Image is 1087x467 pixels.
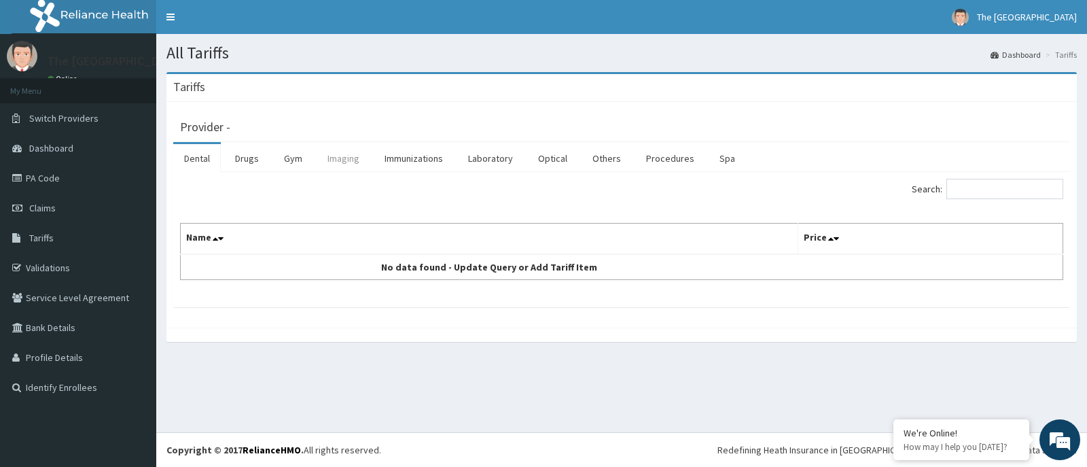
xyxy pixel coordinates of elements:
span: Dashboard [29,142,73,154]
span: Claims [29,202,56,214]
span: The [GEOGRAPHIC_DATA] [977,11,1077,23]
li: Tariffs [1042,49,1077,60]
footer: All rights reserved. [156,432,1087,467]
input: Search: [946,179,1063,199]
a: RelianceHMO [243,444,301,456]
a: Optical [527,144,578,173]
a: Others [582,144,632,173]
h1: All Tariffs [166,44,1077,62]
a: Drugs [224,144,270,173]
a: Online [48,74,80,84]
a: Procedures [635,144,705,173]
a: Dental [173,144,221,173]
div: We're Online! [904,427,1019,439]
span: Switch Providers [29,112,99,124]
div: Redefining Heath Insurance in [GEOGRAPHIC_DATA] using Telemedicine and Data Science! [717,443,1077,457]
a: Laboratory [457,144,524,173]
td: No data found - Update Query or Add Tariff Item [181,254,798,280]
a: Imaging [317,144,370,173]
label: Search: [912,179,1063,199]
a: Gym [273,144,313,173]
a: Spa [709,144,746,173]
a: Immunizations [374,144,454,173]
img: User Image [7,41,37,71]
strong: Copyright © 2017 . [166,444,304,456]
h3: Provider - [180,121,230,133]
a: Dashboard [991,49,1041,60]
span: Tariffs [29,232,54,244]
img: User Image [952,9,969,26]
th: Name [181,224,798,255]
p: How may I help you today? [904,441,1019,453]
h3: Tariffs [173,81,205,93]
p: The [GEOGRAPHIC_DATA] [48,55,183,67]
th: Price [798,224,1063,255]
